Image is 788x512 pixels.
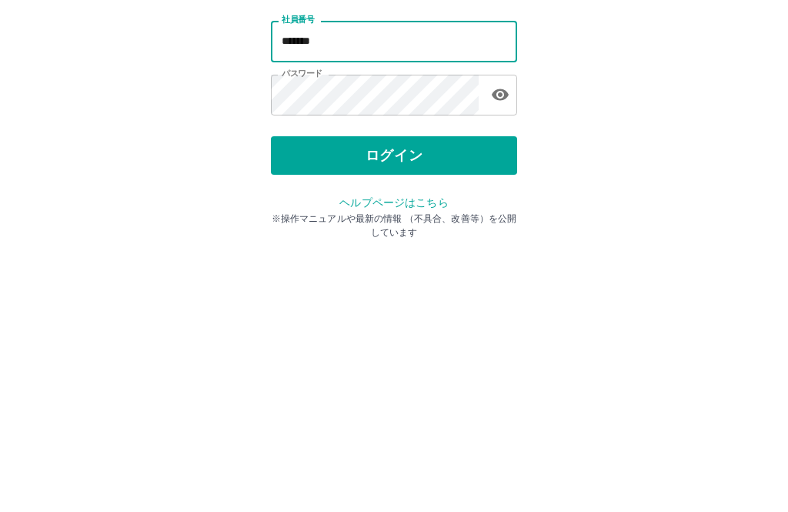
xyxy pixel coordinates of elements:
h2: ログイン [344,97,445,126]
label: 社員番号 [282,144,314,156]
a: ヘルプページはこちら [339,326,448,339]
p: ※操作マニュアルや最新の情報 （不具合、改善等）を公開しています [271,342,517,370]
button: ログイン [271,266,517,305]
label: パスワード [282,198,322,209]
